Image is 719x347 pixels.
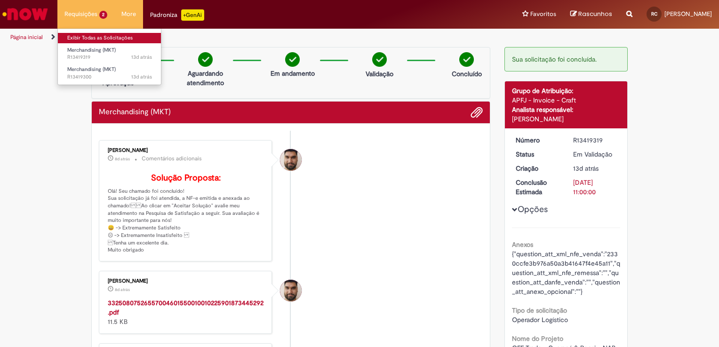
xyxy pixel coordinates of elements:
div: Padroniza [150,9,204,21]
span: R13419300 [67,73,152,81]
p: Em andamento [271,69,315,78]
dt: Número [509,135,567,145]
a: 33250807526557004601550010010225901873445292.pdf [108,299,264,316]
div: Diego Pereira De Araujo [280,280,302,301]
time: 20/08/2025 09:25:49 [115,287,130,292]
div: Grupo de Atribuição: [512,86,621,95]
dt: Status [509,150,567,159]
dt: Criação [509,164,567,173]
time: 14/08/2025 20:19:28 [573,164,599,173]
span: Favoritos [530,9,556,19]
b: Nome do Projeto [512,334,563,343]
p: Olá! Seu chamado foi concluído! Sua solicitação já foi atendida, a NF-e emitida e anexada ao cham... [108,173,264,254]
h2: Merchandising (MKT) Histórico de tíquete [99,108,171,117]
img: check-circle-green.png [372,52,387,67]
span: R13419319 [67,54,152,61]
div: 11.5 KB [108,298,264,326]
small: Comentários adicionais [142,155,202,163]
div: Analista responsável: [512,105,621,114]
span: Merchandising (MKT) [67,66,116,73]
button: Adicionar anexos [471,106,483,118]
span: 8d atrás [115,156,130,162]
a: Aberto R13419300 : Merchandising (MKT) [58,64,161,82]
div: Em Validação [573,150,617,159]
span: 13d atrás [573,164,599,173]
img: check-circle-green.png [459,52,474,67]
span: Requisições [64,9,97,19]
p: Concluído [452,69,482,79]
span: Merchandising (MKT) [67,47,116,54]
p: Aguardando atendimento [183,69,228,87]
span: Rascunhos [578,9,612,18]
ul: Requisições [57,28,161,85]
div: R13419319 [573,135,617,145]
span: 2 [99,11,107,19]
div: Diego Pereira De Araujo [280,149,302,171]
span: [PERSON_NAME] [664,10,712,18]
span: More [121,9,136,19]
span: 13d atrás [131,54,152,61]
p: +GenAi [181,9,204,21]
div: [PERSON_NAME] [108,278,264,284]
span: Operador Logístico [512,315,568,324]
b: Anexos [512,240,533,249]
a: Exibir Todas as Solicitações [58,33,161,43]
a: Rascunhos [570,10,612,19]
time: 20/08/2025 09:25:56 [115,156,130,162]
span: {"question_att_xml_nfe_venda":"2330ccfe3b976a50a3b41647f4e45a11","question_att_xml_nfe_remessa":"... [512,250,620,296]
img: check-circle-green.png [285,52,300,67]
time: 14/08/2025 20:19:29 [131,54,152,61]
div: [PERSON_NAME] [512,114,621,124]
a: Página inicial [10,33,43,41]
span: RC [651,11,657,17]
div: 14/08/2025 20:19:28 [573,164,617,173]
b: Solução Proposta: [151,173,221,183]
a: Aberto R13419319 : Merchandising (MKT) [58,45,161,63]
ul: Trilhas de página [7,29,472,46]
span: 8d atrás [115,287,130,292]
img: ServiceNow [1,5,49,24]
dt: Conclusão Estimada [509,178,567,197]
p: Validação [366,69,393,79]
span: 13d atrás [131,73,152,80]
div: [DATE] 11:00:00 [573,178,617,197]
div: APFJ - Invoice - Craft [512,95,621,105]
b: Tipo de solicitação [512,306,567,315]
img: check-circle-green.png [198,52,213,67]
div: [PERSON_NAME] [108,148,264,153]
time: 14/08/2025 19:48:24 [131,73,152,80]
div: Sua solicitação foi concluída. [504,47,628,71]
